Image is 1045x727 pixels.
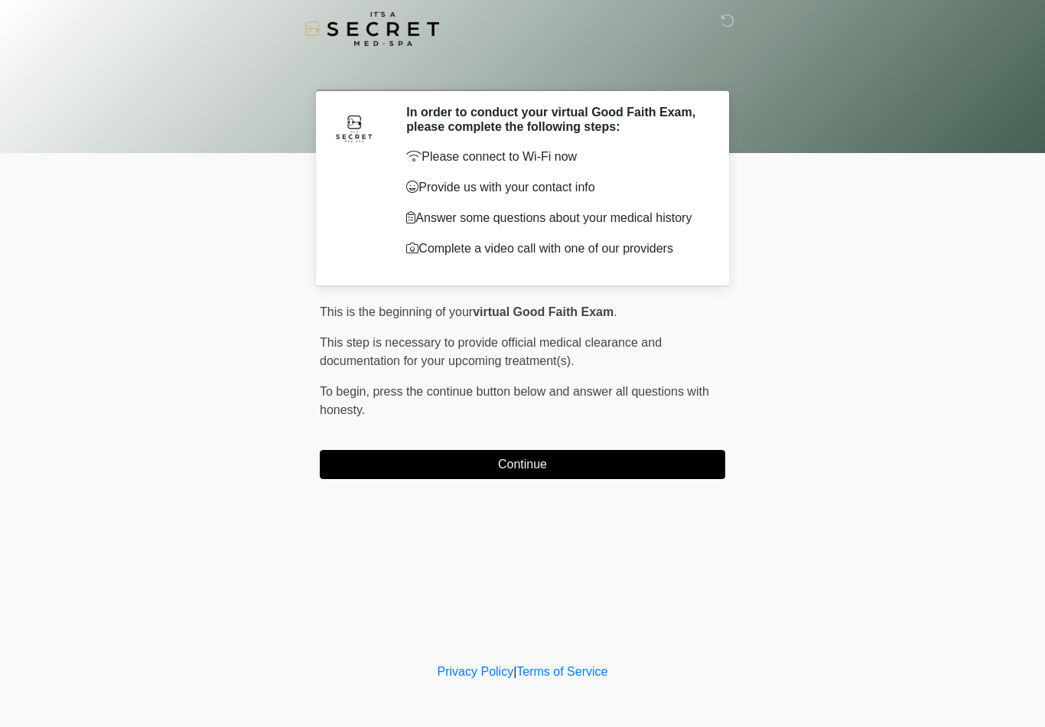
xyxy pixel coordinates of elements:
[406,240,702,258] p: Complete a video call with one of our providers
[320,450,725,479] button: Continue
[406,178,702,197] p: Provide us with your contact info
[513,665,516,678] a: |
[406,209,702,227] p: Answer some questions about your medical history
[320,385,373,398] span: To begin,
[320,336,662,367] span: This step is necessary to provide official medical clearance and documentation for your upcoming ...
[406,105,702,134] h2: In order to conduct your virtual Good Faith Exam, please complete the following steps:
[304,11,439,46] img: It's A Secret Med Spa Logo
[320,385,709,416] span: press the continue button below and answer all questions with honesty.
[331,105,377,151] img: Agent Avatar
[438,665,514,678] a: Privacy Policy
[614,305,617,318] span: .
[308,55,737,83] h1: ‎ ‎
[406,148,702,166] p: Please connect to Wi-Fi now
[320,305,473,318] span: This is the beginning of your
[516,665,607,678] a: Terms of Service
[473,305,614,318] strong: virtual Good Faith Exam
